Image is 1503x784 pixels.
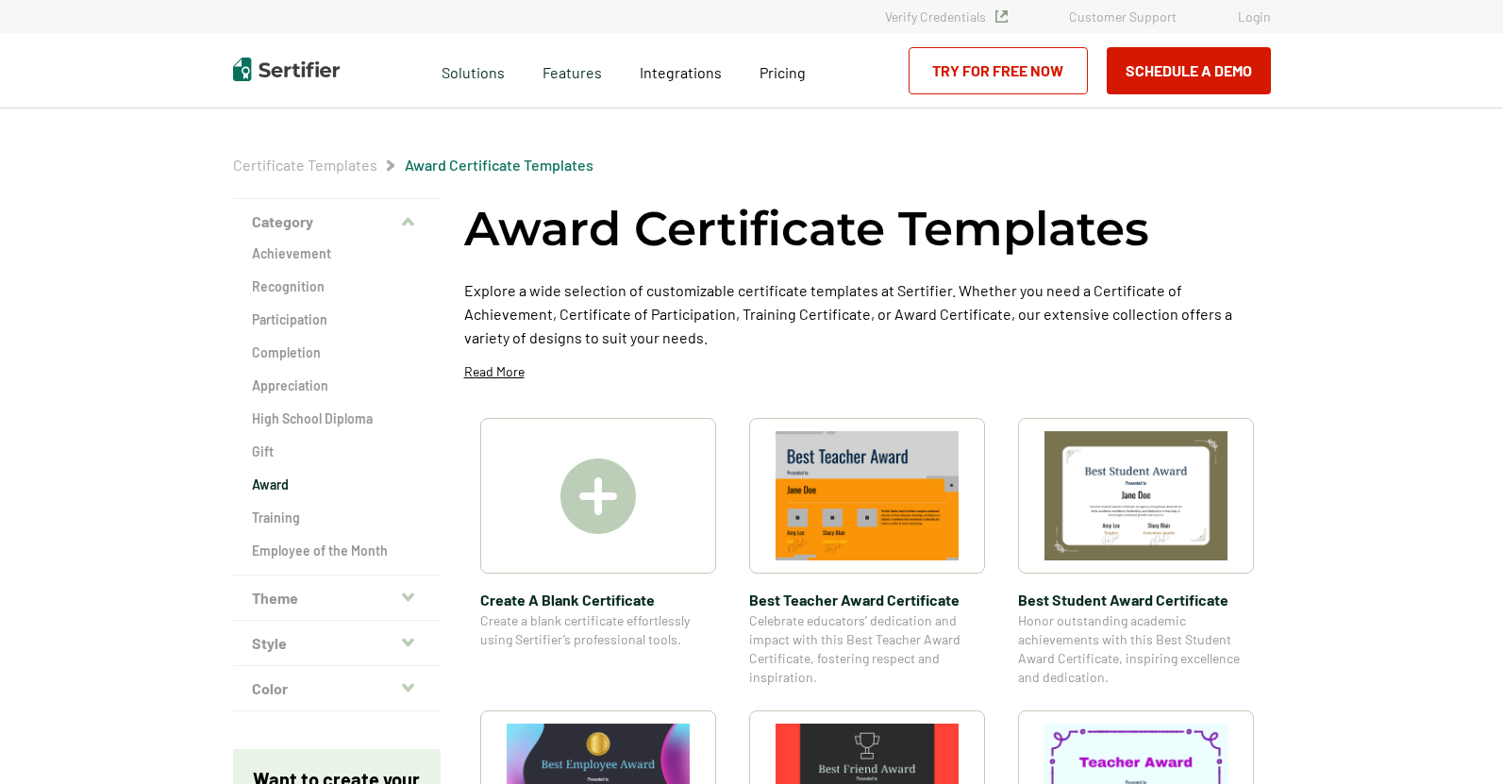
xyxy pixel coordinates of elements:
[1044,431,1227,560] img: Best Student Award Certificate​
[543,58,602,82] span: Features
[560,459,636,534] img: Create A Blank Certificate
[760,58,806,82] a: Pricing
[252,343,422,362] a: Completion
[233,58,340,81] img: Sertifier | Digital Credentialing Platform
[1018,611,1254,687] span: Honor outstanding academic achievements with this Best Student Award Certificate, inspiring excel...
[749,588,985,611] span: Best Teacher Award Certificate​
[233,666,441,711] button: Color
[233,244,441,575] div: Category
[252,475,422,494] a: Award
[233,575,441,621] button: Theme
[252,376,422,395] a: Appreciation
[233,156,377,174] a: Certificate Templates
[464,278,1271,349] p: Explore a wide selection of customizable certificate templates at Sertifier. Whether you need a C...
[442,58,505,82] span: Solutions
[1018,418,1254,687] a: Best Student Award Certificate​Best Student Award Certificate​Honor outstanding academic achievem...
[480,588,716,611] span: Create A Blank Certificate
[233,621,441,666] button: Style
[252,409,422,428] a: High School Diploma
[1238,8,1271,25] a: Login
[749,418,985,687] a: Best Teacher Award Certificate​Best Teacher Award Certificate​Celebrate educators’ dedication and...
[252,509,422,527] a: Training
[233,156,593,175] div: Breadcrumb
[252,442,422,461] a: Gift
[233,199,441,244] button: Category
[252,244,422,263] a: Achievement
[252,277,422,296] a: Recognition
[464,198,1149,259] h1: Award Certificate Templates
[480,611,716,649] span: Create a blank certificate effortlessly using Sertifier’s professional tools.
[909,47,1088,94] a: Try for Free Now
[760,63,806,81] span: Pricing
[252,542,422,560] a: Employee of the Month
[1069,8,1177,25] a: Customer Support
[776,431,959,560] img: Best Teacher Award Certificate​
[749,611,985,687] span: Celebrate educators’ dedication and impact with this Best Teacher Award Certificate, fostering re...
[464,362,525,381] p: Read More
[233,156,377,175] span: Certificate Templates
[405,156,593,174] a: Award Certificate Templates
[885,8,1008,25] a: Verify Credentials
[640,63,722,81] span: Integrations
[252,310,422,329] a: Participation
[1018,588,1254,611] span: Best Student Award Certificate​
[995,10,1008,23] img: Verified
[640,58,722,82] a: Integrations
[405,156,593,175] span: Award Certificate Templates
